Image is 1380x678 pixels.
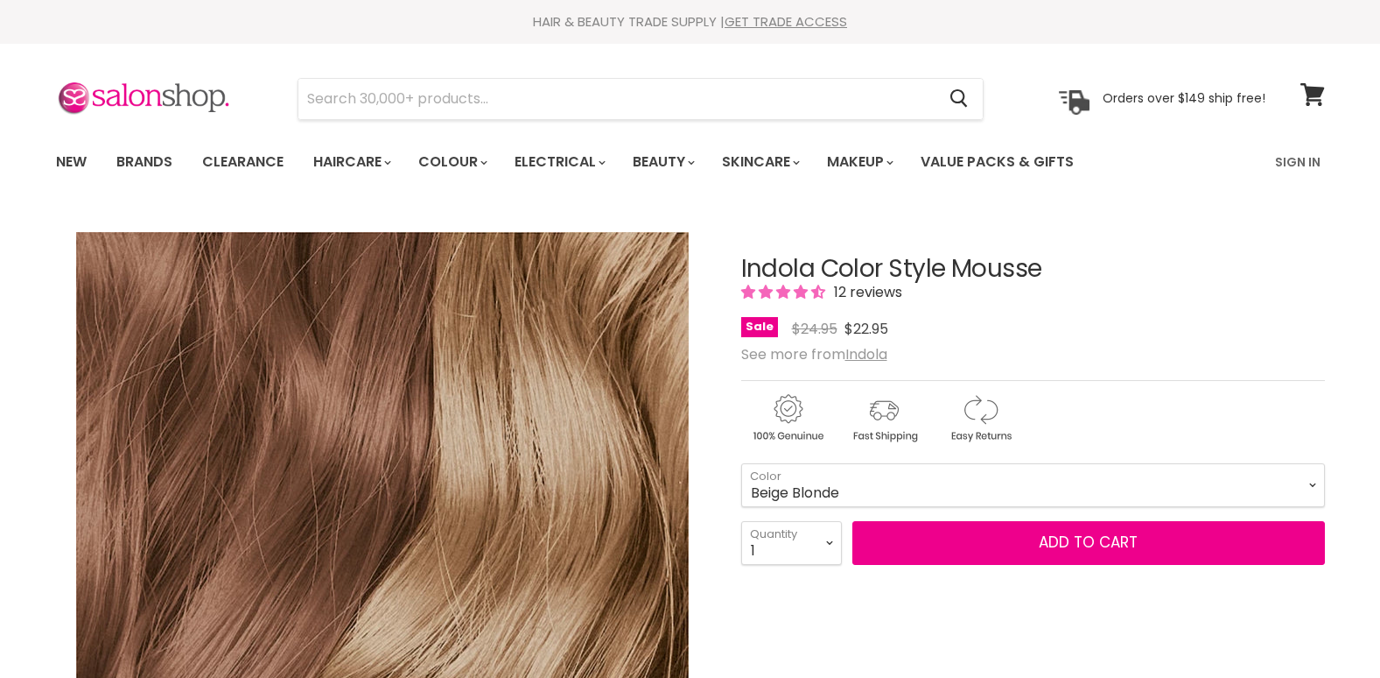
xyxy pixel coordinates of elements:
form: Product [298,78,984,120]
ul: Main menu [43,137,1176,187]
h1: Indola Color Style Mousse [741,256,1325,283]
span: 12 reviews [829,282,902,302]
p: Orders over $149 ship free! [1103,90,1265,106]
button: Add to cart [852,521,1325,565]
a: Clearance [189,144,297,180]
select: Quantity [741,521,842,565]
button: Search [936,79,983,119]
span: See more from [741,344,887,364]
a: Sign In [1264,144,1331,180]
a: Makeup [814,144,904,180]
input: Search [298,79,936,119]
div: HAIR & BEAUTY TRADE SUPPLY | [34,13,1347,31]
img: genuine.gif [741,392,834,445]
a: Skincare [709,144,810,180]
span: Sale [741,317,778,337]
a: Brands [103,144,186,180]
a: GET TRADE ACCESS [725,12,847,31]
img: returns.gif [934,392,1026,445]
nav: Main [34,137,1347,187]
a: Electrical [501,144,616,180]
a: Colour [405,144,498,180]
a: Beauty [620,144,705,180]
a: Value Packs & Gifts [907,144,1087,180]
a: Indola [845,344,887,364]
span: Add to cart [1039,532,1138,553]
span: 4.33 stars [741,282,829,302]
a: Haircare [300,144,402,180]
span: $24.95 [792,319,837,339]
img: shipping.gif [837,392,930,445]
span: $22.95 [844,319,888,339]
a: New [43,144,100,180]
